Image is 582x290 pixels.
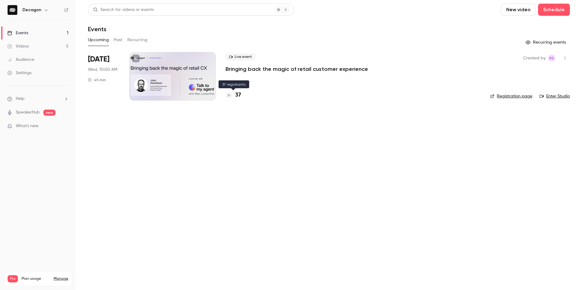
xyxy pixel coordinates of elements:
[88,67,117,73] span: Wed, 10:00 AM
[43,110,55,116] span: new
[501,4,536,16] button: New video
[16,123,38,129] span: What's new
[54,276,68,281] a: Manage
[22,276,50,281] span: Plan usage
[8,5,17,15] img: Decagon
[127,35,148,45] button: Recurring
[235,91,241,99] h4: 37
[7,70,32,76] div: Settings
[93,7,154,13] div: Search for videos or events
[540,93,570,99] a: Enter Studio
[22,7,41,13] h6: Decagon
[226,91,241,99] a: 37
[16,109,40,116] a: SpeakerHub
[88,77,106,82] div: 45 min
[8,275,18,282] span: Pro
[226,53,256,61] span: Live event
[523,54,546,62] span: Created by
[114,35,122,45] button: Past
[88,35,109,45] button: Upcoming
[7,96,69,102] li: help-dropdown-opener
[7,43,29,49] div: Videos
[88,52,120,101] div: Aug 20 Wed, 10:00 AM (America/Los Angeles)
[490,93,532,99] a: Registration page
[16,96,25,102] span: Help
[548,54,555,62] span: Ryan Smith
[538,4,570,16] button: Schedule
[549,54,554,62] span: RS
[88,25,106,33] h1: Events
[523,38,570,47] button: Recurring events
[226,65,368,73] a: Bringing back the magic of retail customer experience
[88,54,109,64] span: [DATE]
[7,30,28,36] div: Events
[7,57,34,63] div: Audience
